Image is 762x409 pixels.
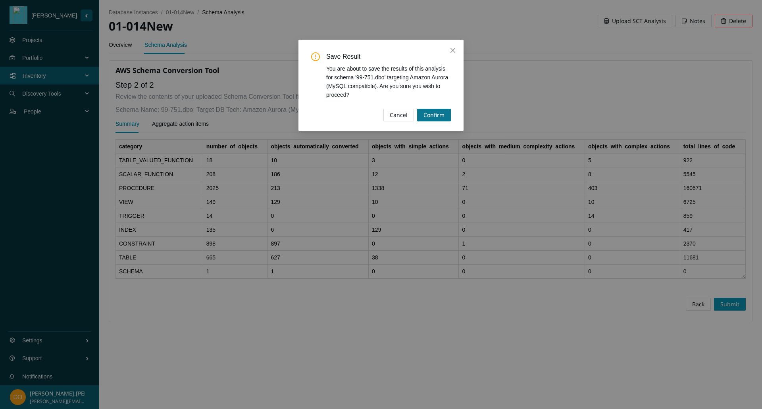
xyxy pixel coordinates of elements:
[417,109,451,121] button: Confirm
[383,109,414,121] button: Cancel
[390,111,408,119] span: Cancel
[326,64,451,99] div: You are about to save the results of this analysis for schema '99-751.dbo' targeting Amazon Auror...
[450,47,456,54] span: close
[311,52,320,61] span: exclamation-circle
[326,52,451,61] span: Save Result
[442,40,464,61] button: Close
[423,111,444,119] span: Confirm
